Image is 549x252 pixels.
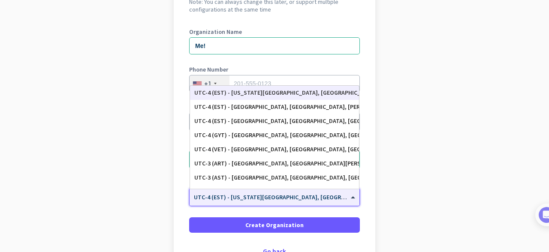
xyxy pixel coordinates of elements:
div: UTC-4 (GYT) - [GEOGRAPHIC_DATA], [GEOGRAPHIC_DATA], [GEOGRAPHIC_DATA] [194,132,355,139]
div: +1 [204,79,211,88]
div: UTC-3 (AST) - [PERSON_NAME] [194,188,355,195]
div: UTC-4 (VET) - [GEOGRAPHIC_DATA], [GEOGRAPHIC_DATA], [GEOGRAPHIC_DATA], [GEOGRAPHIC_DATA] [194,146,355,153]
label: Phone Number [189,66,360,72]
label: Organization Time Zone [189,180,360,186]
div: UTC-3 (ART) - [GEOGRAPHIC_DATA], [GEOGRAPHIC_DATA][PERSON_NAME][GEOGRAPHIC_DATA], [GEOGRAPHIC_DATA] [194,160,355,167]
div: Options List [190,86,359,189]
input: What is the name of your organization? [189,37,360,54]
label: Organization Name [189,29,360,35]
div: UTC-4 (EST) - [GEOGRAPHIC_DATA], [GEOGRAPHIC_DATA], [PERSON_NAME] 73, Port-de-Paix [194,103,355,111]
div: UTC-4 (EST) - [US_STATE][GEOGRAPHIC_DATA], [GEOGRAPHIC_DATA], [GEOGRAPHIC_DATA], [GEOGRAPHIC_DATA] [194,89,355,96]
label: Organization language [189,104,252,110]
label: Organization Size (Optional) [189,142,360,148]
button: Create Organization [189,217,360,233]
div: UTC-4 (EST) - [GEOGRAPHIC_DATA], [GEOGRAPHIC_DATA], [GEOGRAPHIC_DATA], [GEOGRAPHIC_DATA] [194,117,355,125]
input: 201-555-0123 [189,75,360,92]
div: UTC-3 (AST) - [GEOGRAPHIC_DATA], [GEOGRAPHIC_DATA], [GEOGRAPHIC_DATA], [GEOGRAPHIC_DATA] [194,174,355,181]
span: Create Organization [245,221,304,229]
